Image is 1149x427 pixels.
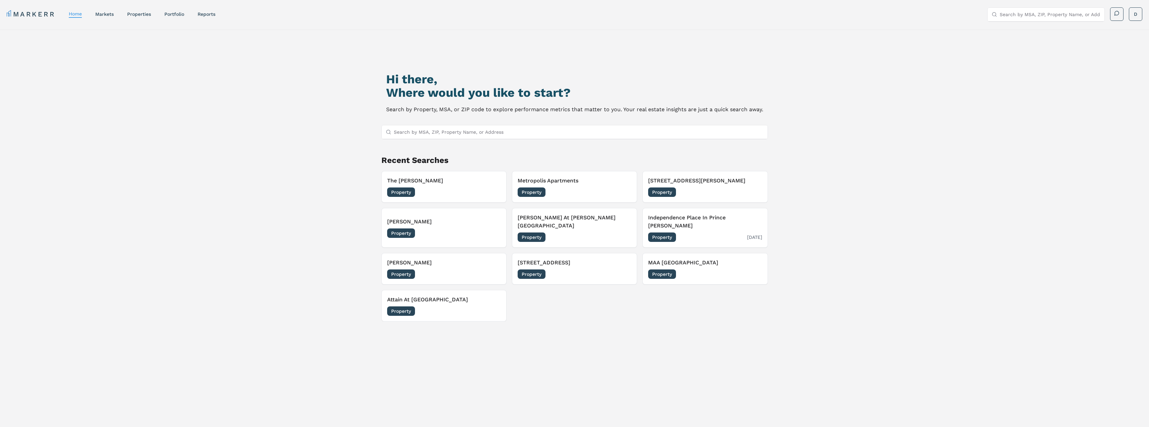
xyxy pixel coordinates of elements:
span: [DATE] [616,189,631,196]
h2: Recent Searches [381,155,768,166]
button: MAA [GEOGRAPHIC_DATA]Property[DATE] [642,253,768,285]
button: Independence Place In Prince [PERSON_NAME]Property[DATE] [642,208,768,248]
a: properties [127,11,151,17]
button: [PERSON_NAME]Property[DATE] [381,253,507,285]
h2: Where would you like to start? [386,86,763,99]
h3: [PERSON_NAME] At [PERSON_NAME][GEOGRAPHIC_DATA] [518,214,631,230]
input: Search by MSA, ZIP, Property Name, or Address [394,125,764,139]
span: Property [387,306,415,316]
span: [DATE] [747,234,762,241]
span: [DATE] [616,271,631,277]
span: Property [387,228,415,238]
h3: The [PERSON_NAME] [387,177,501,185]
span: Property [518,187,545,197]
h3: [PERSON_NAME] [387,218,501,226]
span: [DATE] [747,271,762,277]
span: [DATE] [616,234,631,241]
span: D [1134,11,1137,17]
button: [PERSON_NAME] At [PERSON_NAME][GEOGRAPHIC_DATA]Property[DATE] [512,208,637,248]
button: The [PERSON_NAME]Property[DATE] [381,171,507,203]
span: Property [648,232,676,242]
h3: [STREET_ADDRESS] [518,259,631,267]
span: [DATE] [486,271,501,277]
h3: [PERSON_NAME] [387,259,501,267]
span: [DATE] [486,189,501,196]
h3: Attain At [GEOGRAPHIC_DATA] [387,296,501,304]
span: [DATE] [486,230,501,237]
a: Portfolio [164,11,184,17]
span: Property [648,187,676,197]
input: Search by MSA, ZIP, Property Name, or Address [1000,8,1100,21]
span: [DATE] [486,308,501,314]
h1: Hi there, [386,73,763,86]
button: Attain At [GEOGRAPHIC_DATA]Property[DATE] [381,290,507,322]
button: [STREET_ADDRESS][PERSON_NAME]Property[DATE] [642,171,768,203]
span: [DATE] [747,189,762,196]
span: Property [387,187,415,197]
p: Search by Property, MSA, or ZIP code to explore performance metrics that matter to you. Your real... [386,105,763,114]
span: Property [518,269,545,279]
a: markets [95,11,114,17]
a: MARKERR [7,9,55,19]
span: Property [387,269,415,279]
button: [PERSON_NAME]Property[DATE] [381,208,507,248]
h3: MAA [GEOGRAPHIC_DATA] [648,259,762,267]
h3: [STREET_ADDRESS][PERSON_NAME] [648,177,762,185]
a: reports [198,11,215,17]
h3: Metropolis Apartments [518,177,631,185]
h3: Independence Place In Prince [PERSON_NAME] [648,214,762,230]
a: home [69,11,82,16]
span: Property [518,232,545,242]
span: Property [648,269,676,279]
button: [STREET_ADDRESS]Property[DATE] [512,253,637,285]
button: D [1129,7,1142,21]
button: Metropolis ApartmentsProperty[DATE] [512,171,637,203]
